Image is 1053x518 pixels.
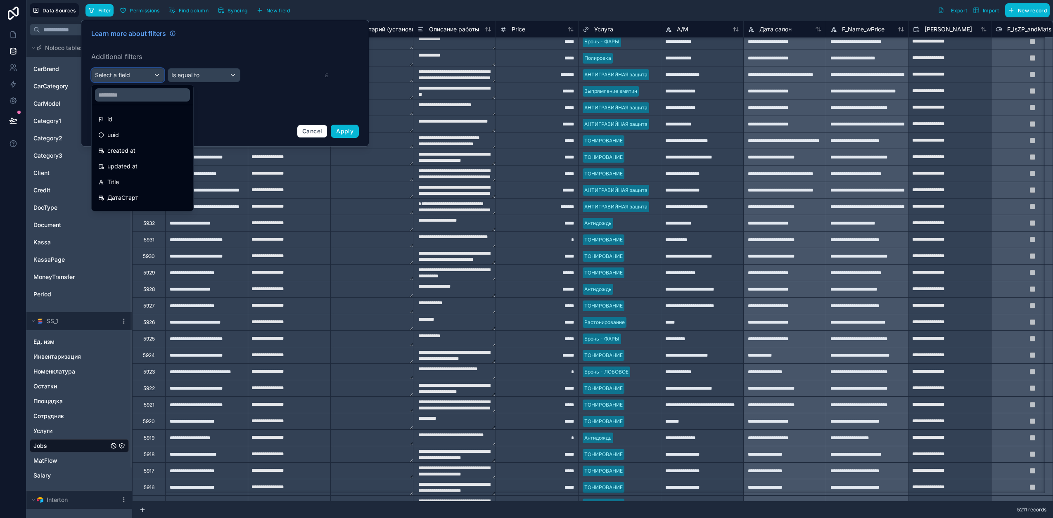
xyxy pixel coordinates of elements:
[33,442,47,450] span: Jobs
[144,402,154,408] div: 5921
[33,382,109,390] a: Остатки
[30,350,129,363] div: Инвентаризация
[951,7,967,14] span: Export
[584,54,611,62] div: Полировка
[33,352,81,361] span: Инвентаризация
[43,7,76,14] span: Data Sources
[584,302,623,310] div: ТОНИРОВАНИЕ
[30,3,79,17] button: Data Sources
[429,25,479,33] span: Описание работы
[33,427,52,435] span: Услуги
[584,104,647,111] div: АНТИГРАВИЙНАЯ защита
[144,451,154,458] div: 5918
[33,338,55,346] span: Ед. изм
[30,132,129,145] div: Category2
[215,4,250,17] button: Syncing
[143,418,155,425] div: 5920
[179,7,209,14] span: Find column
[107,177,119,187] span: Title
[30,253,129,266] div: KassaPage
[30,380,129,393] div: Остатки
[30,365,129,378] div: Номенклатура
[117,4,166,17] a: Permissions
[254,4,293,17] button: New field
[935,3,970,17] button: Export
[33,471,109,480] a: Salary
[584,121,647,128] div: АНТИГРАВИЙНАЯ защита
[584,319,625,326] div: Растонирование
[33,134,100,142] a: Category2
[33,117,100,125] a: Category1
[584,467,623,475] div: ТОНИРОВАНИЕ
[30,42,124,54] button: Noloco tables
[107,161,138,171] span: updated at
[346,25,425,33] span: Комментарий (установщик)
[33,186,100,194] a: Credit
[33,397,63,405] span: Площадка
[584,170,623,177] div: ТОНИРОВАНИЕ
[33,221,61,229] span: Document
[33,255,65,264] span: KassaPage
[107,146,135,156] span: created at
[584,220,612,227] div: Антидождь
[30,114,129,128] div: Category1
[33,82,68,90] span: CarCategory
[584,137,623,144] div: ТОНИРОВАНИЕ
[117,4,162,17] button: Permissions
[143,253,155,260] div: 5930
[584,286,612,293] div: Антидождь
[33,382,57,390] span: Остатки
[1002,3,1050,17] a: New record
[30,218,129,232] div: Document
[584,385,623,392] div: ТОНИРОВАНИЕ
[33,238,51,246] span: Kassa
[584,203,647,211] div: АНТИГРАВИЙНАЯ защита
[584,88,637,95] div: Выпрямление вмятин
[512,25,525,33] span: Price
[33,367,75,376] span: Номенклатура
[30,97,129,110] div: CarModel
[584,38,619,45] div: Бронь - ФАРЫ
[143,303,155,309] div: 5927
[33,471,51,480] span: Salary
[30,166,129,180] div: Client
[45,44,83,52] span: Noloco tables
[144,484,154,491] div: 5916
[594,25,613,33] span: Услуга
[33,367,109,376] a: Номенклатура
[144,435,154,441] div: 5919
[47,496,68,504] span: Interton
[143,369,155,375] div: 5923
[33,338,109,346] a: Ед. изм
[30,439,129,452] div: Jobs
[30,236,129,249] div: Kassa
[33,397,109,405] a: Площадка
[33,169,50,177] span: Client
[33,151,100,160] a: Category3
[584,418,623,425] div: ТОНИРОВАНИЕ
[33,117,61,125] span: Category1
[107,114,112,124] span: id
[33,352,109,361] a: Инвентаризация
[166,4,211,17] button: Find column
[30,494,117,506] button: Airtable LogoInterton
[584,236,623,244] div: ТОНИРОВАНИЕ
[33,427,109,435] a: Услуги
[584,352,623,359] div: ТОНИРОВАНИЕ
[30,149,129,162] div: Category3
[107,130,119,140] span: uuid
[33,65,59,73] span: CarBrand
[970,3,1002,17] button: Import
[30,395,129,408] div: Площадка
[33,99,100,108] a: CarModel
[107,193,138,203] span: ДатаСтарт
[33,273,75,281] span: MoneyTransfer
[584,154,623,161] div: ТОНИРОВАНИЕ
[33,255,100,264] a: KassaPage
[33,457,57,465] span: MatFlow
[584,71,647,78] div: АНТИГРАВИЙНАЯ защита
[228,7,247,14] span: Syncing
[925,25,972,33] span: [PERSON_NAME]
[677,25,688,33] span: А/М
[584,434,612,442] div: Антидождь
